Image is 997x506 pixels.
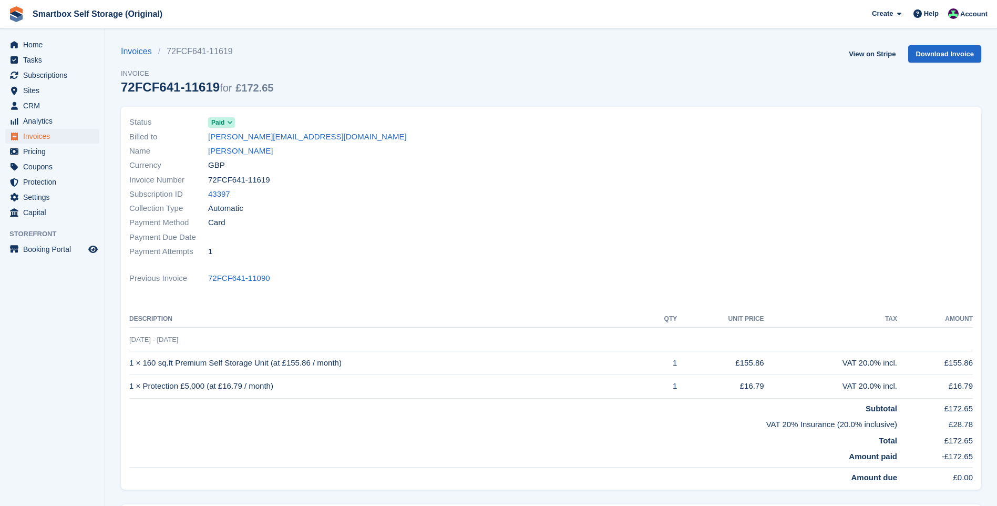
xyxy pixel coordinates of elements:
[645,311,677,328] th: QTY
[208,145,273,157] a: [PERSON_NAME]
[5,53,99,67] a: menu
[897,311,973,328] th: Amount
[897,431,973,447] td: £172.65
[879,436,897,445] strong: Total
[8,6,24,22] img: stora-icon-8386f47178a22dfd0bd8f6a31ec36ba5ce8667c1dd55bd0f319d3a0aa187defe.svg
[866,404,897,413] strong: Subtotal
[677,311,764,328] th: Unit Price
[208,246,212,258] span: 1
[5,175,99,189] a: menu
[897,398,973,414] td: £172.65
[23,114,86,128] span: Analytics
[208,174,270,186] span: 72FCF641-11619
[129,188,208,200] span: Subscription ID
[121,45,273,58] nav: breadcrumbs
[872,8,893,19] span: Create
[851,473,897,482] strong: Amount due
[897,447,973,467] td: -£172.65
[129,131,208,143] span: Billed to
[129,145,208,157] span: Name
[129,414,897,431] td: VAT 20% Insurance (20.0% inclusive)
[23,98,86,113] span: CRM
[23,175,86,189] span: Protection
[23,190,86,205] span: Settings
[23,37,86,52] span: Home
[897,351,973,375] td: £155.86
[897,467,973,483] td: £0.00
[908,45,981,63] a: Download Invoice
[764,380,897,392] div: VAT 20.0% incl.
[924,8,939,19] span: Help
[23,144,86,159] span: Pricing
[960,9,988,19] span: Account
[129,336,178,343] span: [DATE] - [DATE]
[211,118,224,127] span: Paid
[129,174,208,186] span: Invoice Number
[23,205,86,220] span: Capital
[9,229,105,239] span: Storefront
[121,45,158,58] a: Invoices
[5,205,99,220] a: menu
[897,414,973,431] td: £28.78
[121,68,273,79] span: Invoice
[5,159,99,174] a: menu
[897,375,973,398] td: £16.79
[129,203,208,215] span: Collection Type
[5,144,99,159] a: menu
[208,203,243,215] span: Automatic
[129,159,208,171] span: Currency
[87,243,99,256] a: Preview store
[220,82,232,94] span: for
[129,246,208,258] span: Payment Attempts
[129,272,208,285] span: Previous Invoice
[23,242,86,257] span: Booking Portal
[208,272,270,285] a: 72FCF641-11090
[5,83,99,98] a: menu
[845,45,900,63] a: View on Stripe
[28,5,167,23] a: Smartbox Self Storage (Original)
[129,311,645,328] th: Description
[129,217,208,229] span: Payment Method
[129,351,645,375] td: 1 × 160 sq.ft Premium Self Storage Unit (at £155.86 / month)
[5,190,99,205] a: menu
[764,357,897,369] div: VAT 20.0% incl.
[23,159,86,174] span: Coupons
[208,116,235,128] a: Paid
[849,452,897,461] strong: Amount paid
[645,375,677,398] td: 1
[208,217,225,229] span: Card
[208,131,407,143] a: [PERSON_NAME][EMAIL_ADDRESS][DOMAIN_NAME]
[208,159,225,171] span: GBP
[129,231,208,244] span: Payment Due Date
[208,188,230,200] a: 43397
[948,8,959,19] img: Alex Selenitsas
[5,242,99,257] a: menu
[677,351,764,375] td: £155.86
[5,129,99,144] a: menu
[764,311,897,328] th: Tax
[677,375,764,398] td: £16.79
[129,375,645,398] td: 1 × Protection £5,000 (at £16.79 / month)
[235,82,273,94] span: £172.65
[23,53,86,67] span: Tasks
[129,116,208,128] span: Status
[5,98,99,113] a: menu
[23,129,86,144] span: Invoices
[23,68,86,83] span: Subscriptions
[5,114,99,128] a: menu
[23,83,86,98] span: Sites
[5,37,99,52] a: menu
[645,351,677,375] td: 1
[5,68,99,83] a: menu
[121,80,273,94] div: 72FCF641-11619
